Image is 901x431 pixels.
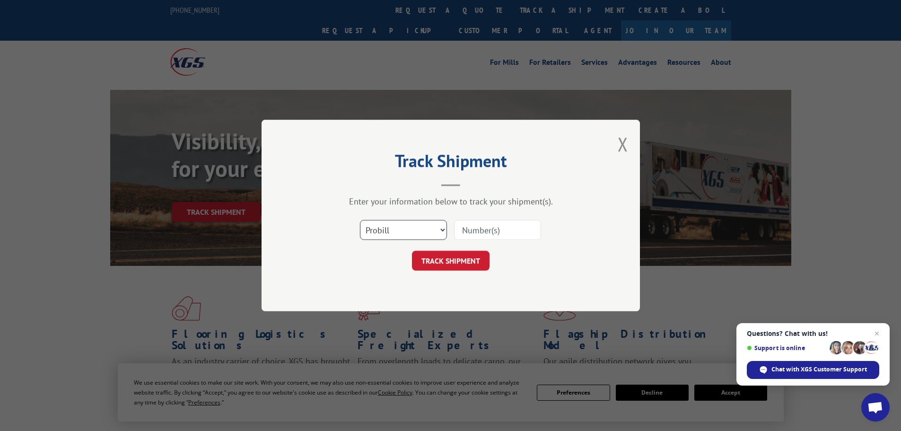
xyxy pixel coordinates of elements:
[747,330,879,337] span: Questions? Chat with us!
[618,132,628,157] button: Close modal
[771,365,867,374] span: Chat with XGS Customer Support
[412,251,490,271] button: TRACK SHIPMENT
[309,196,593,207] div: Enter your information below to track your shipment(s).
[747,344,826,352] span: Support is online
[454,220,541,240] input: Number(s)
[871,328,883,339] span: Close chat
[861,393,890,422] div: Open chat
[747,361,879,379] div: Chat with XGS Customer Support
[309,154,593,172] h2: Track Shipment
